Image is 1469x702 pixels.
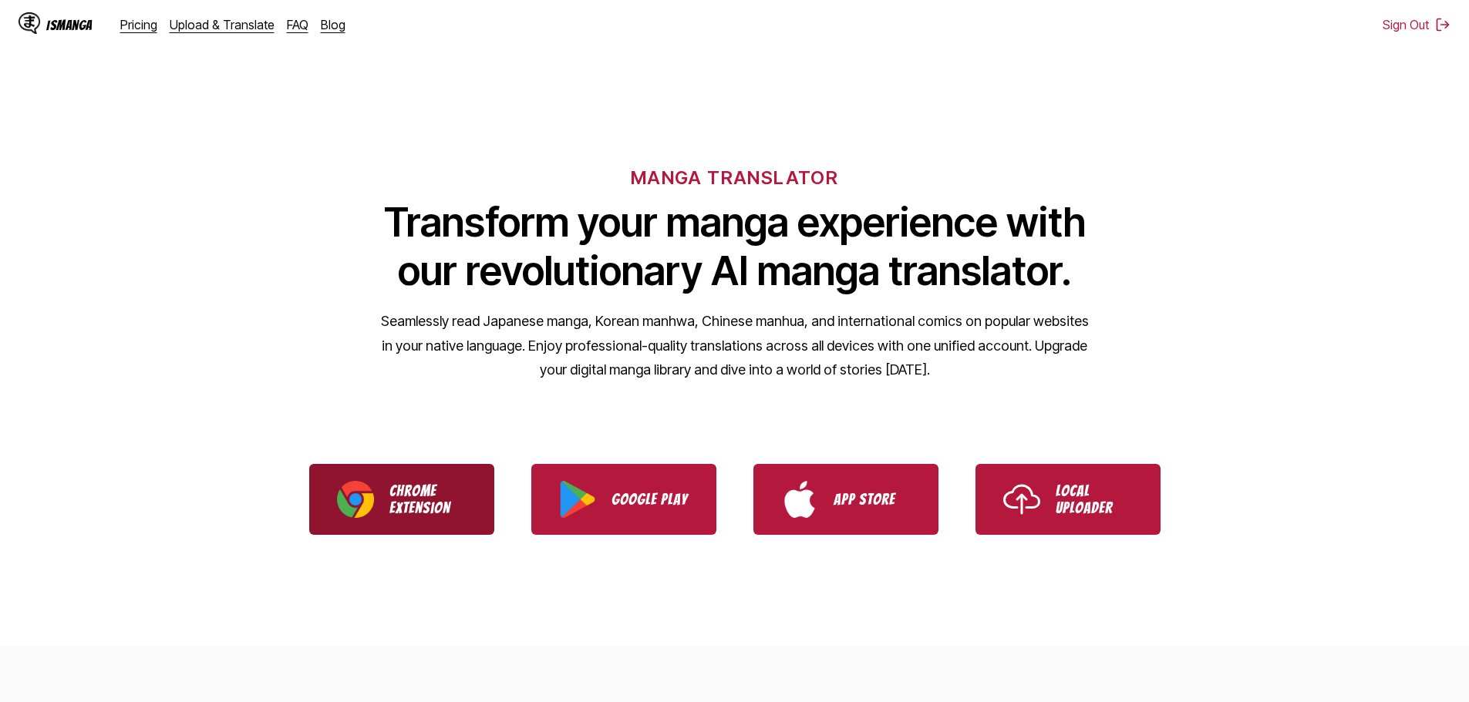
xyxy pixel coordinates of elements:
[170,17,275,32] a: Upload & Translate
[531,464,716,535] a: Download IsManga from Google Play
[309,464,494,535] a: Download IsManga Chrome Extension
[337,481,374,518] img: Chrome logo
[631,166,838,189] h6: MANGA TRANSLATOR
[19,12,120,37] a: IsManga LogoIsManga
[1435,17,1450,32] img: Sign out
[834,491,911,508] p: App Store
[380,309,1090,382] p: Seamlessly read Japanese manga, Korean manhwa, Chinese manhua, and international comics on popula...
[753,464,938,535] a: Download IsManga from App Store
[1003,481,1040,518] img: Upload icon
[781,481,818,518] img: App Store logo
[1383,17,1450,32] button: Sign Out
[19,12,40,34] img: IsManga Logo
[1056,482,1133,516] p: Local Uploader
[389,482,467,516] p: Chrome Extension
[46,18,93,32] div: IsManga
[321,17,345,32] a: Blog
[975,464,1161,535] a: Use IsManga Local Uploader
[380,198,1090,295] h1: Transform your manga experience with our revolutionary AI manga translator.
[120,17,157,32] a: Pricing
[287,17,308,32] a: FAQ
[559,481,596,518] img: Google Play logo
[612,491,689,508] p: Google Play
